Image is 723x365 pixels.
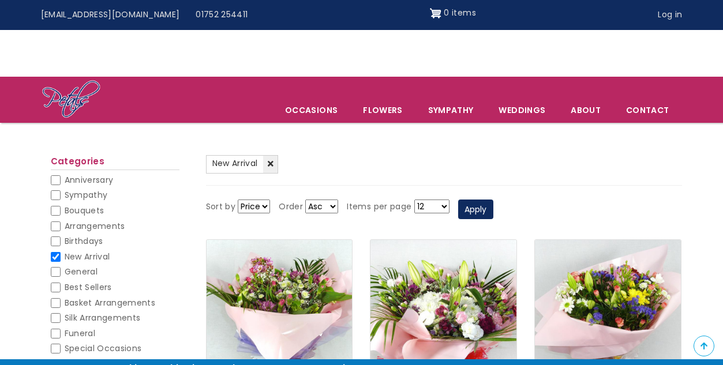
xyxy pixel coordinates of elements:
img: Home [42,80,101,120]
a: 01752 254411 [188,4,256,26]
a: About [559,98,613,122]
span: Anniversary [65,174,114,186]
span: Sympathy [65,189,108,201]
a: Shopping cart 0 items [430,4,476,22]
a: Flowers [351,98,414,122]
span: Silk Arrangements [65,312,141,323]
img: Shopping cart [430,4,441,22]
span: Arrangements [65,220,125,232]
span: Best Sellers [65,281,112,293]
span: New Arrival [212,157,258,169]
span: Birthdays [65,235,103,247]
label: Items per page [347,200,411,214]
span: New Arrival [65,251,110,262]
h2: Categories [51,156,179,170]
label: Sort by [206,200,235,214]
span: Funeral [65,328,95,339]
a: Contact [614,98,681,122]
span: General [65,266,98,277]
a: New Arrival [206,155,279,174]
span: Basket Arrangements [65,297,156,308]
a: Sympathy [416,98,486,122]
span: 0 items [444,7,475,18]
a: [EMAIL_ADDRESS][DOMAIN_NAME] [33,4,188,26]
a: Log in [650,4,690,26]
span: Weddings [486,98,557,122]
button: Apply [458,200,493,219]
span: Special Occasions [65,343,142,354]
label: Order [279,200,303,214]
span: Bouquets [65,205,104,216]
span: Occasions [273,98,350,122]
